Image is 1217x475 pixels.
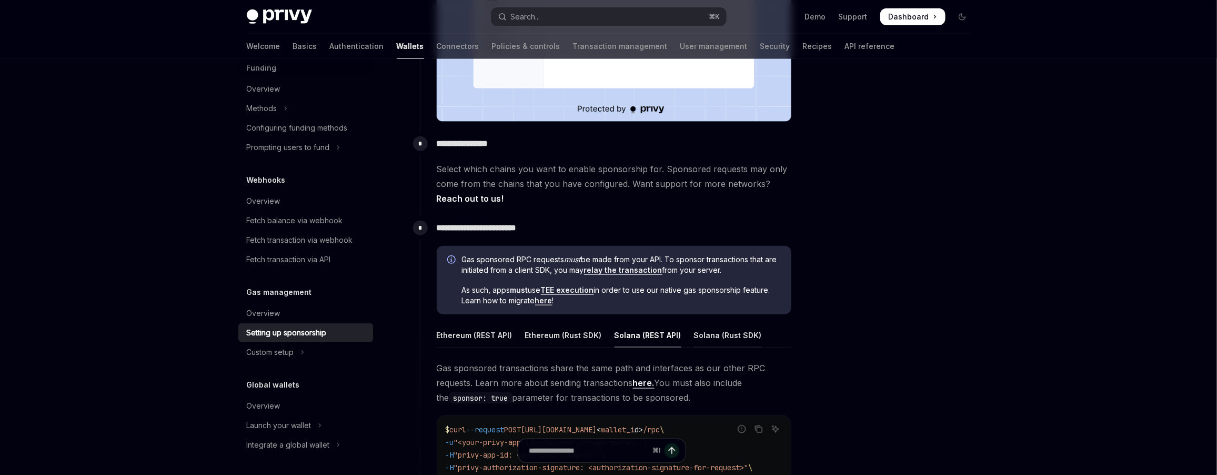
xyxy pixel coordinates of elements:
a: Fetch transaction via API [238,250,373,269]
div: Fetch transaction via webhook [247,234,353,246]
span: [URL][DOMAIN_NAME] [521,425,597,434]
input: Ask a question... [529,439,648,462]
button: Ask AI [769,422,782,436]
strong: must [510,285,528,294]
button: Copy the contents from the code block [752,422,766,436]
div: Overview [247,400,280,412]
button: Toggle Custom setup section [238,343,373,362]
span: curl [450,425,467,434]
a: Authentication [330,34,384,59]
h5: Gas management [247,286,312,299]
div: Setting up sponsorship [247,326,327,339]
em: must [565,255,581,264]
h5: Webhooks [247,174,286,186]
a: Setting up sponsorship [238,323,373,342]
a: Connectors [437,34,479,59]
span: d [635,425,639,434]
a: relay the transaction [584,265,662,275]
span: POST [505,425,521,434]
div: Ethereum (REST API) [437,323,512,348]
a: Security [760,34,790,59]
span: /rpc [643,425,660,434]
span: Select which chains you want to enable sponsorship for. Sponsored requests may only come from the... [437,162,791,206]
div: Configuring funding methods [247,122,348,134]
button: Toggle Launch your wallet section [238,416,373,435]
div: Integrate a global wallet [247,439,330,451]
button: Toggle Integrate a global wallet section [238,436,373,454]
a: Overview [238,304,373,323]
a: Overview [238,80,373,98]
a: Overview [238,192,373,211]
a: API reference [845,34,895,59]
div: Search... [511,11,540,23]
button: Report incorrect code [735,422,749,436]
button: Toggle dark mode [954,8,971,25]
a: Overview [238,397,373,415]
a: Fetch transaction via webhook [238,231,373,250]
a: Demo [805,12,826,22]
a: User management [680,34,748,59]
button: Send message [665,443,679,458]
span: \ [660,425,665,434]
span: > [639,425,643,434]
h5: Global wallets [247,379,300,391]
div: Overview [247,83,280,95]
div: Overview [247,307,280,320]
a: Configuring funding methods [238,118,373,137]
span: $ [446,425,450,434]
a: Wallets [397,34,424,59]
a: Policies & controls [492,34,560,59]
a: Welcome [247,34,280,59]
button: Toggle Methods section [238,99,373,118]
button: Open search [491,7,727,26]
img: dark logo [247,9,312,24]
a: here [535,296,552,305]
a: Reach out to us! [437,193,504,204]
span: wallet_i [601,425,635,434]
a: Recipes [803,34,832,59]
div: Solana (Rust SDK) [694,323,762,348]
svg: Info [447,255,458,266]
div: Overview [247,195,280,207]
span: Dashboard [889,12,929,22]
a: Basics [293,34,317,59]
div: Methods [247,102,277,115]
div: Solana (REST API) [615,323,681,348]
span: --request [467,425,505,434]
a: Fetch balance via webhook [238,211,373,230]
a: Transaction management [573,34,668,59]
button: Toggle Prompting users to fund section [238,138,373,157]
span: Gas sponsored RPC requests be made from your API. To sponsor transactions that are initiated from... [462,254,781,275]
div: Ethereum (Rust SDK) [525,323,602,348]
span: Gas sponsored transactions share the same path and interfaces as our other RPC requests. Learn mo... [437,361,791,405]
a: TEE execution [541,285,594,295]
div: Prompting users to fund [247,141,330,154]
code: sponsor: true [449,392,512,404]
a: here. [633,378,655,389]
a: Support [839,12,868,22]
span: < [597,425,601,434]
div: Fetch balance via webhook [247,214,343,227]
div: Launch your wallet [247,419,311,432]
span: ⌘ K [709,13,720,21]
a: Dashboard [880,8,946,25]
div: Custom setup [247,346,294,359]
div: Fetch transaction via API [247,253,331,266]
span: As such, apps use in order to use our native gas sponsorship feature. Learn how to migrate ! [462,285,781,306]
